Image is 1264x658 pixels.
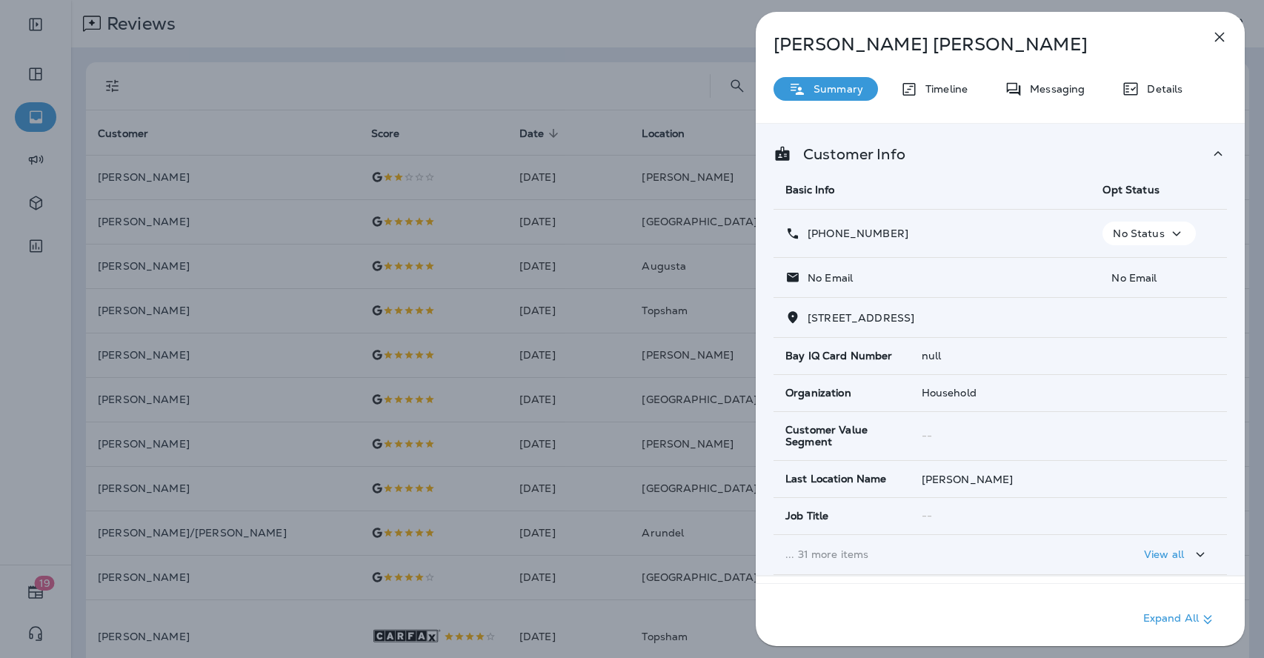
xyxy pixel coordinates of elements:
[1138,541,1215,568] button: View all
[922,509,932,522] span: --
[774,34,1178,55] p: [PERSON_NAME] [PERSON_NAME]
[1140,83,1182,95] p: Details
[785,424,898,449] span: Customer Value Segment
[785,387,851,399] span: Organization
[1102,272,1215,284] p: No Email
[806,83,863,95] p: Summary
[922,473,1014,486] span: [PERSON_NAME]
[808,311,914,325] span: [STREET_ADDRESS]
[918,83,968,95] p: Timeline
[800,272,853,284] p: No Email
[1143,611,1217,628] p: Expand All
[1113,227,1164,239] p: No Status
[922,386,977,399] span: Household
[785,473,887,485] span: Last Location Name
[785,183,834,196] span: Basic Info
[785,510,828,522] span: Job Title
[1102,183,1159,196] span: Opt Status
[791,148,905,160] p: Customer Info
[922,349,942,362] span: null
[785,548,1079,560] p: ... 31 more items
[1144,548,1184,560] p: View all
[785,350,893,362] span: Bay IQ Card Number
[1022,83,1085,95] p: Messaging
[922,429,932,442] span: --
[1137,606,1223,633] button: Expand All
[800,227,908,239] p: [PHONE_NUMBER]
[1102,222,1195,245] button: No Status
